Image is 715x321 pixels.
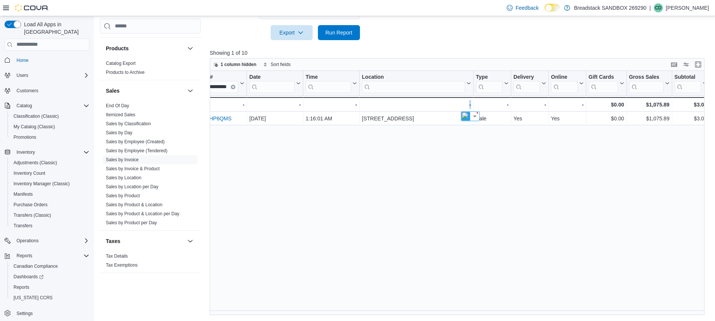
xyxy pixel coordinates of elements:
button: Adjustments (Classic) [8,157,92,168]
div: Delivery [513,73,540,93]
button: Home [2,55,92,66]
span: Run Report [325,29,352,36]
a: Classification (Classic) [11,112,62,121]
button: Delivery [513,73,546,93]
span: Canadian Compliance [14,263,58,269]
button: Inventory [14,148,38,157]
button: Taxes [186,237,195,246]
span: Classification (Classic) [11,112,89,121]
div: - [551,100,584,109]
a: Sales by Invoice & Product [106,166,160,171]
p: | [649,3,651,12]
a: Tax Details [106,253,128,259]
span: Purchase Orders [14,202,48,208]
a: End Of Day [106,103,129,108]
div: Receipt # [190,73,238,81]
button: Customers [2,85,92,96]
button: Taxes [106,237,184,245]
a: Manifests [11,190,36,199]
a: Dashboards [8,271,92,282]
a: Sales by Employee (Created) [106,139,165,144]
button: Transfers [8,220,92,231]
a: Itemized Sales [106,112,135,117]
span: 1 column hidden [221,61,256,67]
a: Transfers [11,221,35,230]
button: Users [2,70,92,81]
div: Date [249,73,295,93]
span: Sales by Product [106,193,140,199]
div: Online [551,73,578,81]
a: Feedback [504,0,542,15]
a: Sales by Invoice [106,157,138,162]
button: Inventory [2,147,92,157]
span: Tax Exemptions [106,262,138,268]
span: Sales by Day [106,130,132,136]
span: Manifests [11,190,89,199]
a: Home [14,56,32,65]
div: [STREET_ADDRESS] [362,114,471,123]
span: Sales by Location per Day [106,184,158,190]
div: Online [551,73,578,93]
span: Customers [17,88,38,94]
span: Dashboards [14,274,44,280]
a: Adjustments (Classic) [11,158,60,167]
a: Sales by Employee (Tendered) [106,148,167,153]
span: Settings [14,308,89,318]
a: Purchase Orders [11,200,51,209]
div: Location [362,73,465,93]
button: My Catalog (Classic) [8,121,92,132]
span: CD [655,3,661,12]
a: Tax Exemptions [106,262,138,268]
span: My Catalog (Classic) [11,122,89,131]
a: Sales by Product per Day [106,220,157,225]
span: Adjustments (Classic) [14,160,57,166]
a: Promotions [11,133,39,142]
span: Catalog [17,103,32,109]
span: Users [17,72,28,78]
span: Operations [17,238,39,244]
button: Time [306,73,357,93]
span: Products to Archive [106,69,145,75]
span: Export [275,25,308,40]
button: Sales [106,87,184,94]
button: Reports [14,251,35,260]
span: Inventory Count [11,169,89,178]
div: - [362,100,471,109]
h3: Taxes [106,237,120,245]
button: Sales [186,86,195,95]
div: Taxes [100,252,201,273]
span: Washington CCRS [11,293,89,302]
span: Canadian Compliance [11,262,89,271]
span: Reports [11,283,89,292]
a: Sales by Location [106,175,141,180]
div: $1,075.89 [629,114,670,123]
button: Gift Cards [589,73,624,93]
div: Yes [551,114,584,123]
span: Feedback [516,4,539,12]
button: Catalog [14,101,35,110]
p: Breadstack SANDBOX 269290 [574,3,646,12]
div: 1:16:01 AM [306,114,357,123]
span: Operations [14,236,89,245]
button: Users [14,71,31,80]
span: Inventory [14,148,89,157]
span: End Of Day [106,103,129,109]
div: $1,075.89 [629,100,670,109]
button: Receipt #Clear input [190,73,244,93]
span: Transfers [11,221,89,230]
span: My Catalog (Classic) [14,124,55,130]
span: Reports [14,251,89,260]
button: Classification (Classic) [8,111,92,121]
div: Gross Sales [629,73,664,93]
div: Products [100,59,201,80]
span: Transfers [14,223,32,229]
div: $0.00 [589,100,624,109]
a: Sales by Product & Location [106,202,163,207]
